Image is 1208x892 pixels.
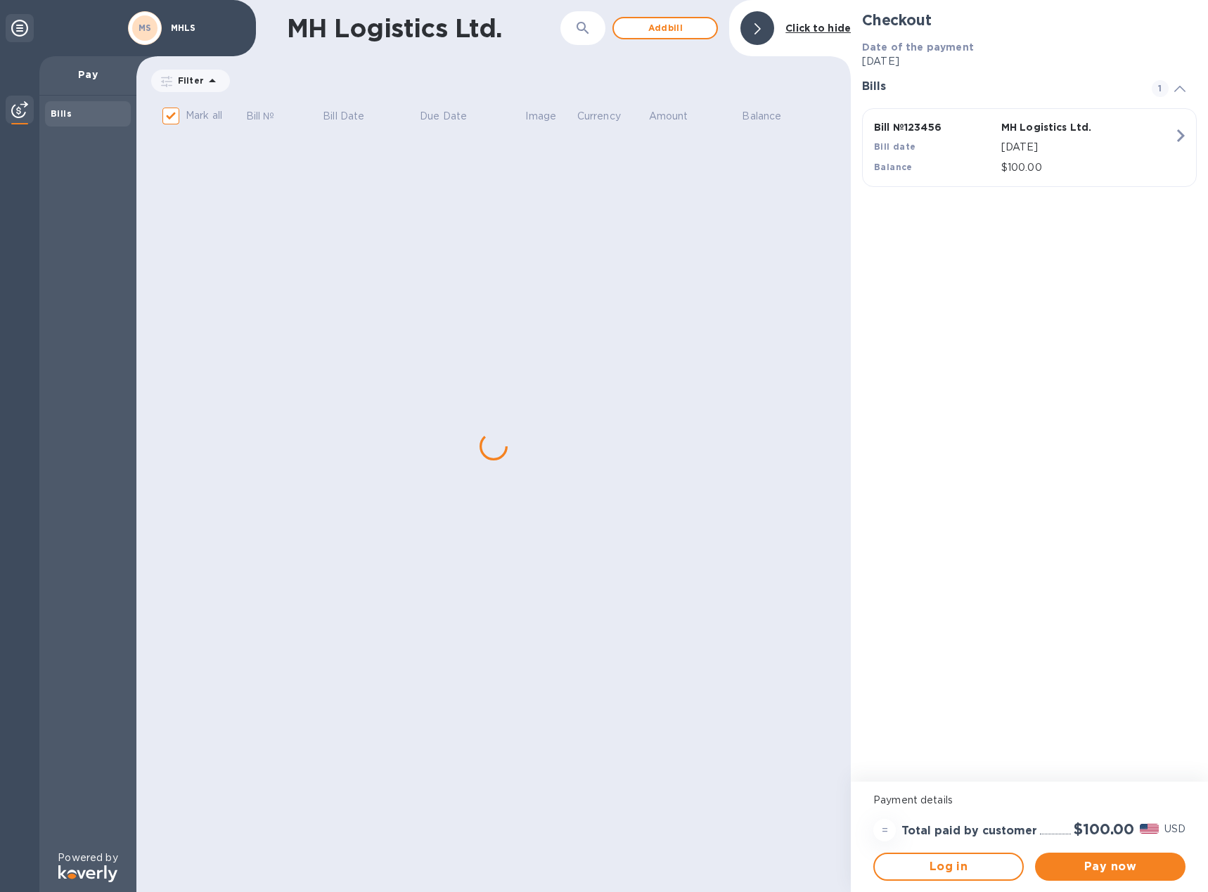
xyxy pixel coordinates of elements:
[862,11,1197,29] h2: Checkout
[246,109,275,124] p: Bill №
[1140,824,1159,834] img: USD
[171,23,241,33] p: MHLS
[246,109,293,124] span: Bill №
[58,865,117,882] img: Logo
[612,17,718,39] button: Addbill
[58,851,117,865] p: Powered by
[874,162,913,172] b: Balance
[862,108,1197,187] button: Bill №123456MH Logistics Ltd.Bill date[DATE]Balance$100.00
[742,109,799,124] span: Balance
[901,825,1037,838] h3: Total paid by customer
[323,109,364,124] p: Bill Date
[1164,822,1185,836] p: USD
[577,109,621,124] p: Currency
[1074,820,1134,838] h2: $100.00
[323,109,383,124] span: Bill Date
[886,858,1011,875] span: Log in
[649,109,707,124] span: Amount
[1001,160,1174,175] p: $100.00
[420,109,485,124] span: Due Date
[287,13,560,43] h1: MH Logistics Ltd.
[862,54,1197,69] p: [DATE]
[785,22,851,34] b: Click to hide
[874,141,916,152] b: Bill date
[420,109,467,124] p: Due Date
[742,109,781,124] p: Balance
[51,108,72,119] b: Bills
[862,41,974,53] b: Date of the payment
[139,22,152,33] b: MS
[874,120,996,134] p: Bill № 123456
[873,819,896,841] div: =
[1046,858,1174,875] span: Pay now
[862,80,1135,93] h3: Bills
[51,67,125,82] p: Pay
[649,109,688,124] p: Amount
[1001,120,1123,134] p: MH Logistics Ltd.
[1001,140,1174,155] p: [DATE]
[625,20,705,37] span: Add bill
[1035,853,1185,881] button: Pay now
[1152,80,1169,97] span: 1
[186,108,222,123] p: Mark all
[873,793,1185,808] p: Payment details
[172,75,204,86] p: Filter
[873,853,1024,881] button: Log in
[525,109,556,124] p: Image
